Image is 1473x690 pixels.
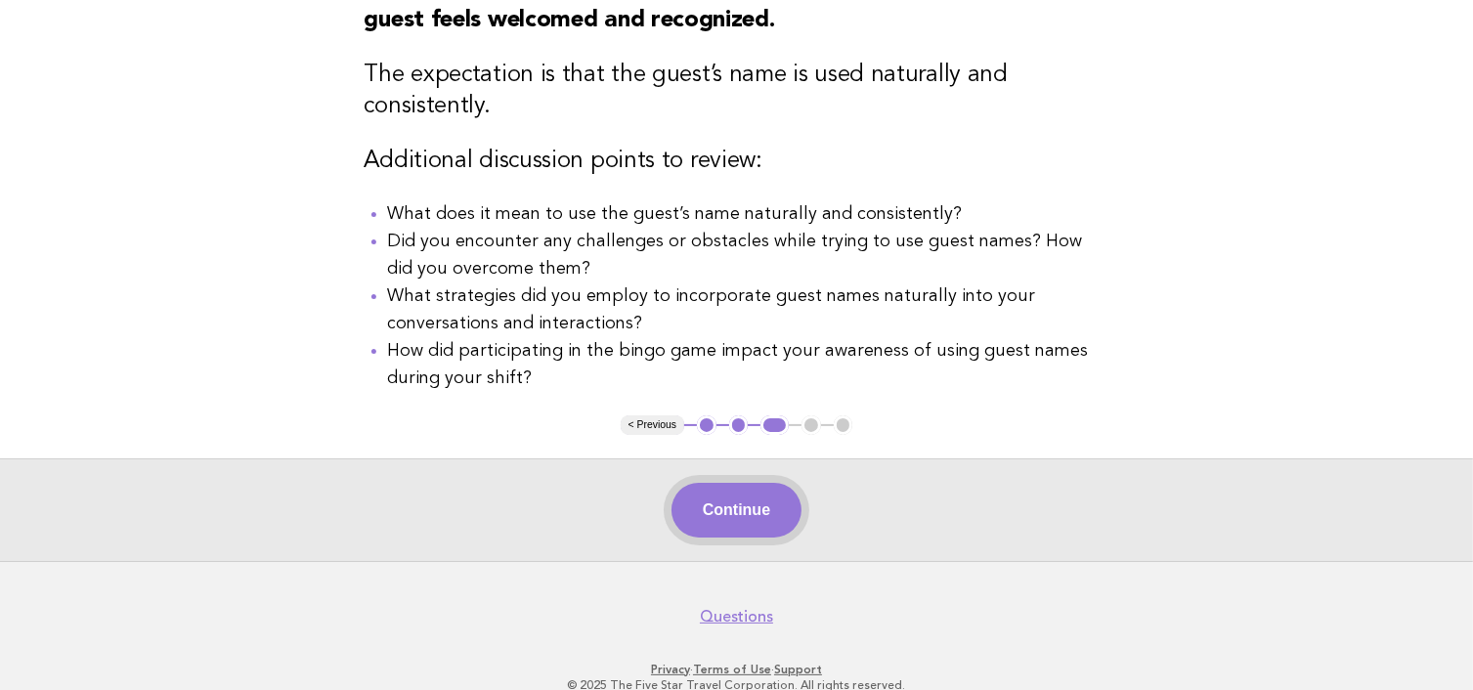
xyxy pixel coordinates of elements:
a: Support [774,663,822,676]
li: What strategies did you employ to incorporate guest names naturally into your conversations and i... [388,282,1109,337]
h3: Additional discussion points to review: [365,146,1109,177]
li: How did participating in the bingo game impact your awareness of using guest names during your sh... [388,337,1109,392]
button: 3 [760,415,789,435]
p: · · [139,662,1335,677]
li: What does it mean to use the guest’s name naturally and consistently? [388,200,1109,228]
button: 2 [729,415,749,435]
button: Continue [672,483,801,538]
button: 1 [697,415,716,435]
a: Privacy [651,663,690,676]
h3: The expectation is that the guest’s name is used naturally and consistently. [365,60,1109,122]
a: Terms of Use [693,663,771,676]
li: Did you encounter any challenges or obstacles while trying to use guest names? How did you overco... [388,228,1109,282]
a: Questions [700,607,773,626]
button: < Previous [621,415,684,435]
